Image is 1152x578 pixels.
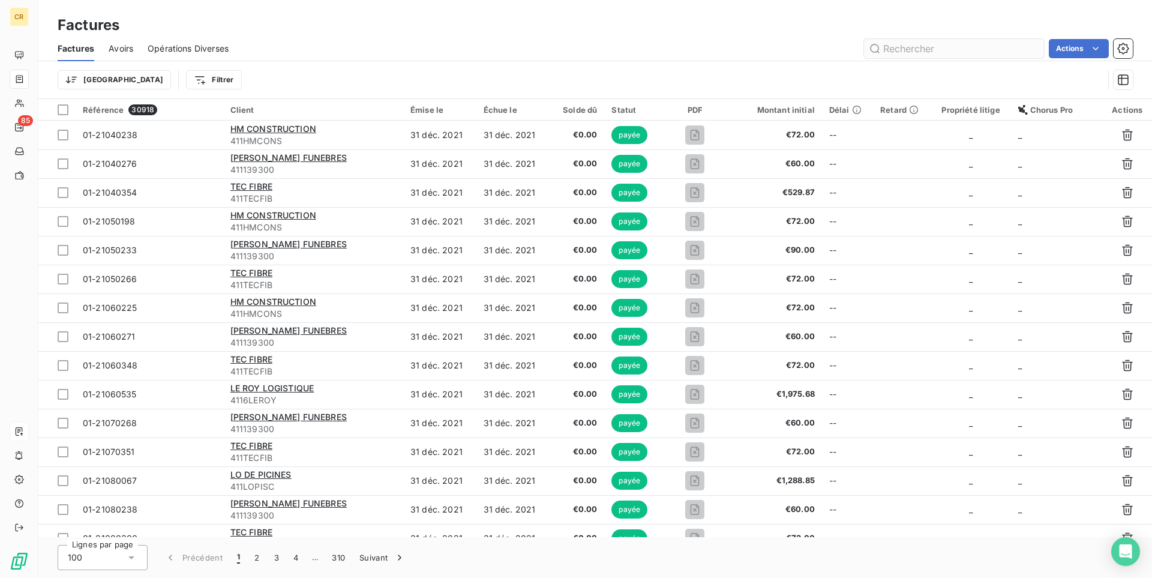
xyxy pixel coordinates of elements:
[83,130,138,140] span: 01-21040238
[83,216,136,226] span: 01-21050198
[1018,216,1022,226] span: _
[403,351,476,380] td: 31 déc. 2021
[230,308,396,320] span: 411HMCONS
[230,279,396,291] span: 411TECFIB
[10,7,29,26] div: CR
[403,121,476,149] td: 31 déc. 2021
[611,184,647,202] span: payée
[611,126,647,144] span: payée
[230,481,396,493] span: 411LOPISC
[558,244,597,256] span: €0.00
[83,475,137,486] span: 01-21080067
[822,351,873,380] td: --
[403,495,476,524] td: 31 déc. 2021
[558,273,597,285] span: €0.00
[10,552,29,571] img: Logo LeanPay
[83,158,137,169] span: 01-21040276
[1018,418,1022,428] span: _
[305,548,325,567] span: …
[734,360,815,372] span: €72.00
[734,129,815,141] span: €72.00
[83,418,137,428] span: 01-21070268
[83,105,124,115] span: Référence
[969,303,973,313] span: _
[734,215,815,227] span: €72.00
[403,380,476,409] td: 31 déc. 2021
[403,466,476,495] td: 31 déc. 2021
[83,245,137,255] span: 01-21050233
[829,105,866,115] div: Délai
[403,524,476,553] td: 31 déc. 2021
[969,158,973,169] span: _
[476,121,551,149] td: 31 déc. 2021
[558,388,597,400] span: €0.00
[230,193,396,205] span: 411TECFIB
[230,164,396,176] span: 411139300
[1018,158,1022,169] span: _
[1018,130,1022,140] span: _
[611,529,647,547] span: payée
[822,409,873,438] td: --
[230,394,396,406] span: 4116LEROY
[558,475,597,487] span: €0.00
[734,331,815,343] span: €60.00
[611,212,647,230] span: payée
[969,447,973,457] span: _
[734,187,815,199] span: €529.87
[822,495,873,524] td: --
[1049,39,1109,58] button: Actions
[247,545,266,570] button: 2
[476,322,551,351] td: 31 déc. 2021
[734,105,815,115] div: Montant initial
[403,294,476,322] td: 31 déc. 2021
[611,155,647,173] span: payée
[476,438,551,466] td: 31 déc. 2021
[230,239,347,249] span: [PERSON_NAME] FUNEBRES
[734,273,815,285] span: €72.00
[286,545,305,570] button: 4
[734,446,815,458] span: €72.00
[1018,389,1022,399] span: _
[1111,537,1140,566] div: Open Intercom Messenger
[611,501,647,519] span: payée
[403,178,476,207] td: 31 déc. 2021
[230,423,396,435] span: 411139300
[325,545,352,570] button: 310
[734,504,815,516] span: €60.00
[822,466,873,495] td: --
[476,178,551,207] td: 31 déc. 2021
[128,104,157,115] span: 30918
[476,351,551,380] td: 31 déc. 2021
[83,533,138,543] span: 01-21080300
[558,331,597,343] span: €0.00
[230,181,272,191] span: TEC FIBRE
[822,265,873,294] td: --
[83,447,135,457] span: 01-21070351
[230,469,292,480] span: LO DE PICINES
[403,149,476,178] td: 31 déc. 2021
[969,331,973,342] span: _
[1018,274,1022,284] span: _
[611,357,647,375] span: payée
[83,303,137,313] span: 01-21060225
[558,105,597,115] div: Solde dû
[476,236,551,265] td: 31 déc. 2021
[109,43,133,55] span: Avoirs
[476,524,551,553] td: 31 déc. 2021
[1018,187,1022,197] span: _
[230,297,316,307] span: HM CONSTRUCTION
[734,244,815,256] span: €90.00
[476,294,551,322] td: 31 déc. 2021
[558,302,597,314] span: €0.00
[230,383,314,393] span: LE ROY LOGISTIQUE
[611,414,647,432] span: payée
[1018,105,1096,115] div: Chorus Pro
[230,412,347,422] span: [PERSON_NAME] FUNEBRES
[352,545,413,570] button: Suivant
[230,135,396,147] span: 411HMCONS
[230,510,396,522] span: 411139300
[734,388,815,400] span: €1,975.68
[558,360,597,372] span: €0.00
[822,236,873,265] td: --
[476,380,551,409] td: 31 déc. 2021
